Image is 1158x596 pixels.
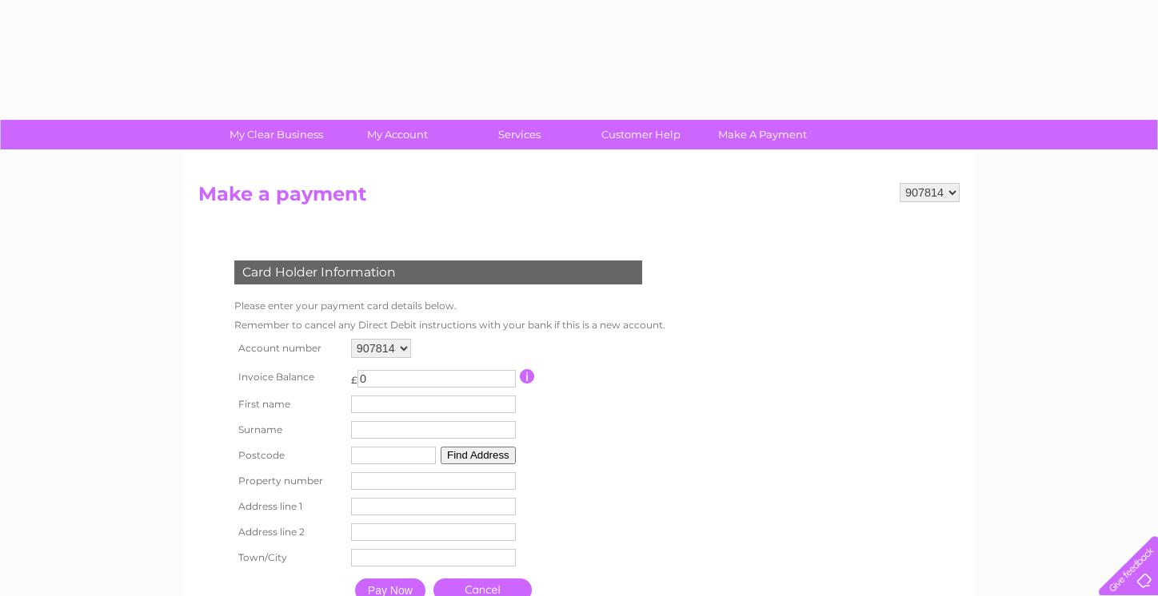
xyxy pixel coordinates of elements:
[198,183,960,213] h2: Make a payment
[230,494,347,519] th: Address line 1
[230,296,669,316] td: Please enter your payment card details below.
[230,545,347,570] th: Town/City
[697,120,829,149] a: Make A Payment
[332,120,464,149] a: My Account
[230,316,669,335] td: Remember to cancel any Direct Debit instructions with your bank if this is a new account.
[230,443,347,468] th: Postcode
[230,391,347,417] th: First name
[230,417,347,443] th: Surname
[230,362,347,391] th: Invoice Balance
[575,120,707,149] a: Customer Help
[234,260,642,284] div: Card Holder Information
[441,447,516,464] button: Find Address
[230,468,347,494] th: Property number
[230,519,347,545] th: Address line 2
[520,369,535,383] input: Information
[210,120,342,149] a: My Clear Business
[351,366,357,386] td: £
[453,120,585,149] a: Services
[230,335,347,362] th: Account number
